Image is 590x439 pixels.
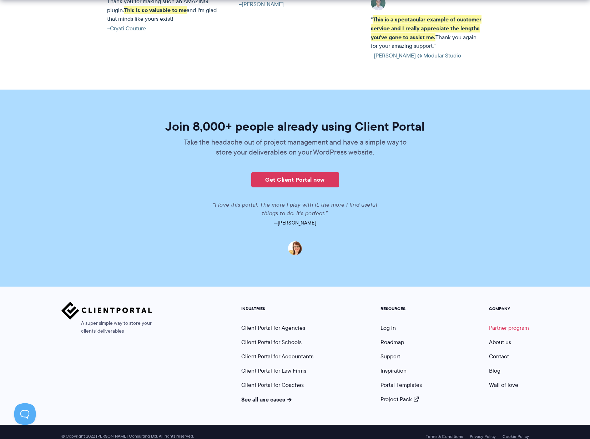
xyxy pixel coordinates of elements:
[371,15,481,41] strong: This is a spectacular example of customer service and I really appreciate the lengths you've gone...
[95,120,495,132] h2: Join 8,000+ people already using Client Portal
[241,381,304,389] a: Client Portal for Coaches
[426,434,463,439] a: Terms & Conditions
[241,352,313,360] a: Client Portal for Accountants
[470,434,496,439] a: Privacy Policy
[489,367,500,375] a: Blog
[14,403,36,425] iframe: Toggle Customer Support
[58,434,197,439] span: © Copyright 2022 [PERSON_NAME] Consulting Ltd. All rights reserved.
[241,338,302,346] a: Client Portal for Schools
[179,137,411,157] p: Take the headache out of project management and have a simple way to store your deliverables on y...
[371,51,483,60] cite: –[PERSON_NAME] @ Modular Studio
[489,338,511,346] a: About us
[503,434,529,439] a: Cookie Policy
[241,395,292,404] a: See all use cases
[380,381,422,389] a: Portal Templates
[380,338,404,346] a: Roadmap
[204,201,386,218] p: “I love this portal. The more I play with it, the more I find useful things to do. It’s perfect.”
[371,15,483,50] p: " Thank you again for your amazing support."
[380,324,396,332] a: Log in
[489,352,509,360] a: Contact
[124,6,187,14] strong: This is so valuable to me
[61,319,152,335] span: A super simple way to store your clients' deliverables
[489,381,518,389] a: Wall of love
[380,395,419,403] a: Project Pack
[251,172,339,187] a: Get Client Portal now
[107,24,219,33] cite: –Crysti Couture
[241,306,313,311] h5: INDUSTRIES
[489,306,529,311] h5: COMPANY
[489,324,529,332] a: Partner program
[380,367,407,375] a: Inspiration
[241,324,305,332] a: Client Portal for Agencies
[95,218,495,228] p: —[PERSON_NAME]
[380,352,400,360] a: Support
[241,367,306,375] a: Client Portal for Law Firms
[380,306,422,311] h5: RESOURCES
